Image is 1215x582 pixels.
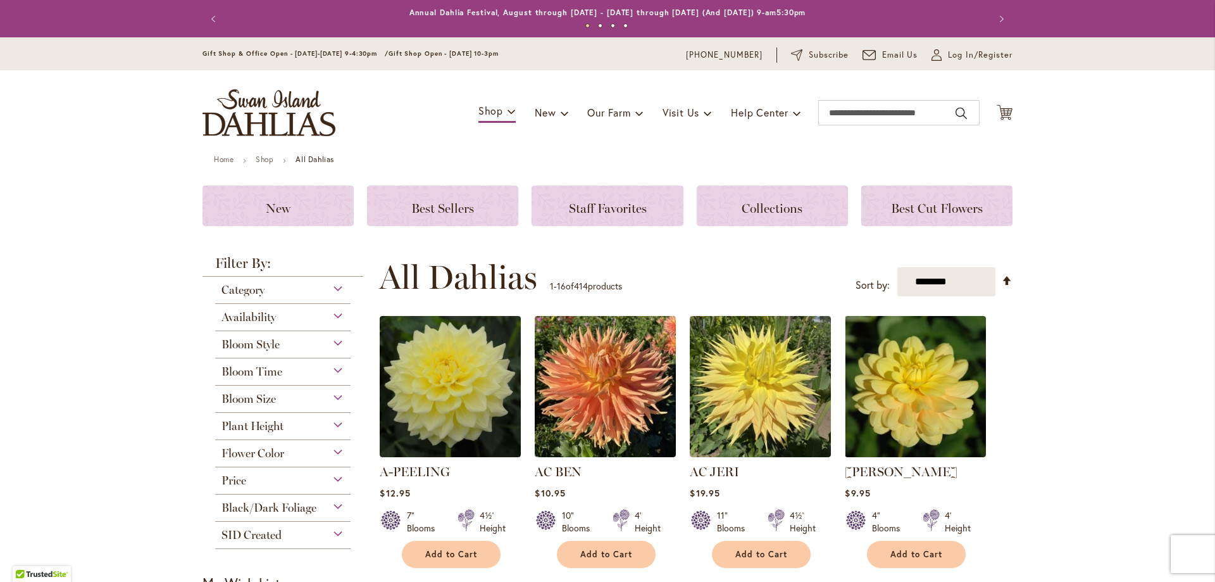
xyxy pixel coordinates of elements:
[221,310,276,324] span: Availability
[690,487,720,499] span: $19.95
[202,186,354,226] a: New
[742,201,802,216] span: Collections
[809,49,849,61] span: Subscribe
[9,537,45,573] iframe: Launch Accessibility Center
[845,487,870,499] span: $9.95
[425,549,477,560] span: Add to Cart
[569,201,647,216] span: Staff Favorites
[557,280,566,292] span: 16
[791,49,849,61] a: Subscribe
[296,155,334,164] strong: All Dahlias
[411,201,474,216] span: Best Sellers
[535,316,676,457] img: AC BEN
[867,541,966,568] button: Add to Cart
[221,419,283,433] span: Plant Height
[221,365,282,379] span: Bloom Time
[891,201,983,216] span: Best Cut Flowers
[221,338,280,351] span: Bloom Style
[221,474,246,488] span: Price
[690,316,831,457] img: AC Jeri
[550,276,622,296] p: - of products
[663,106,699,119] span: Visit Us
[690,448,831,460] a: AC Jeri
[221,501,316,515] span: Black/Dark Foliage
[380,464,450,479] a: A-PEELING
[686,49,763,61] a: [PHONE_NUMBER]
[580,549,632,560] span: Add to Cart
[945,509,971,535] div: 4' Height
[367,186,518,226] a: Best Sellers
[931,49,1012,61] a: Log In/Register
[690,464,739,479] a: AC JERI
[987,6,1012,32] button: Next
[380,448,521,460] a: A-Peeling
[535,106,556,119] span: New
[863,49,918,61] a: Email Us
[221,528,282,542] span: SID Created
[635,509,661,535] div: 4' Height
[845,464,957,479] a: [PERSON_NAME]
[532,186,683,226] a: Staff Favorites
[872,509,907,535] div: 4" Blooms
[882,49,918,61] span: Email Us
[407,509,442,535] div: 7" Blooms
[623,23,628,28] button: 4 of 4
[861,186,1012,226] a: Best Cut Flowers
[587,106,630,119] span: Our Farm
[550,280,554,292] span: 1
[389,49,499,58] span: Gift Shop Open - [DATE] 10-3pm
[574,280,588,292] span: 414
[562,509,597,535] div: 10" Blooms
[480,509,506,535] div: 4½' Height
[221,446,284,460] span: Flower Color
[380,316,521,457] img: A-Peeling
[535,448,676,460] a: AC BEN
[697,186,848,226] a: Collections
[535,464,582,479] a: AC BEN
[790,509,816,535] div: 4½' Height
[611,23,615,28] button: 3 of 4
[380,487,410,499] span: $12.95
[731,106,788,119] span: Help Center
[845,316,986,457] img: AHOY MATEY
[557,541,656,568] button: Add to Cart
[409,8,806,17] a: Annual Dahlia Festival, August through [DATE] - [DATE] through [DATE] (And [DATE]) 9-am5:30pm
[202,49,389,58] span: Gift Shop & Office Open - [DATE]-[DATE] 9-4:30pm /
[535,487,565,499] span: $10.95
[585,23,590,28] button: 1 of 4
[890,549,942,560] span: Add to Cart
[379,258,537,296] span: All Dahlias
[221,392,276,406] span: Bloom Size
[221,283,265,297] span: Category
[856,274,890,297] label: Sort by:
[845,448,986,460] a: AHOY MATEY
[202,256,363,277] strong: Filter By:
[266,201,290,216] span: New
[256,155,273,164] a: Shop
[712,541,811,568] button: Add to Cart
[598,23,602,28] button: 2 of 4
[478,104,503,117] span: Shop
[402,541,501,568] button: Add to Cart
[202,6,228,32] button: Previous
[948,49,1012,61] span: Log In/Register
[717,509,752,535] div: 11" Blooms
[202,89,335,136] a: store logo
[735,549,787,560] span: Add to Cart
[214,155,234,164] a: Home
